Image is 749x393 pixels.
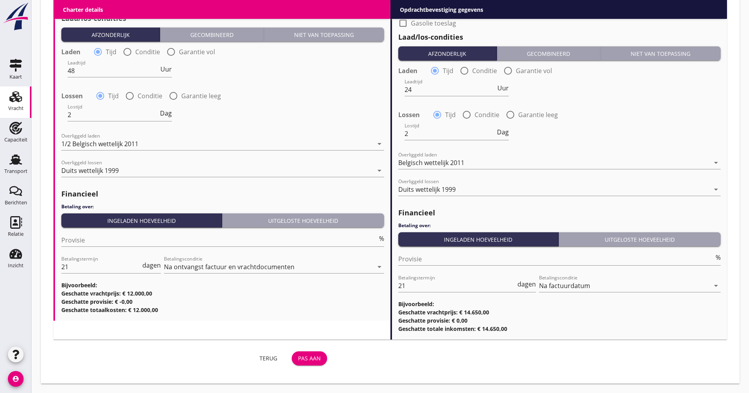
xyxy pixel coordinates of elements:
div: Transport [4,169,28,174]
label: Garantie vol [179,48,215,56]
div: Ingeladen hoeveelheid [64,217,219,225]
strong: Lossen [61,92,83,100]
label: Gasolie toeslag [411,19,456,27]
h3: Geschatte totaalkosten: € 12.000,00 [61,306,384,314]
label: Conditie [138,92,162,100]
div: Niet van toepassing [267,31,381,39]
span: Dag [160,110,172,116]
button: Gecombineerd [497,46,601,61]
div: Terug [257,354,279,362]
label: Tijd [106,48,116,56]
h4: Betaling over: [398,222,721,229]
button: Ingeladen hoeveelheid [61,213,222,228]
div: Na ontvangst factuur en vrachtdocumenten [164,263,294,270]
div: Vracht [8,106,24,111]
span: Uur [160,66,172,72]
h3: Geschatte provisie: € 0,00 [398,316,721,325]
strong: Laden [398,67,418,75]
h2: Laad/los-condities [61,13,384,24]
label: Garantie leeg [181,92,221,100]
label: Tijd [108,92,119,100]
div: Afzonderlijk [401,50,493,58]
h4: Betaling over: [61,203,384,210]
button: Afzonderlijk [398,46,497,61]
input: Lostijd [68,108,158,121]
input: Provisie [398,253,714,265]
i: arrow_drop_down [375,262,384,272]
button: Gecombineerd [160,28,264,42]
div: Capaciteit [4,137,28,142]
label: Gasolie toeslag [74,0,119,8]
i: account_circle [8,371,24,387]
i: arrow_drop_down [375,139,384,149]
div: % [377,235,384,242]
label: Conditie [135,48,160,56]
button: Uitgeloste hoeveelheid [559,232,721,246]
div: Uitgeloste hoeveelheid [562,235,718,244]
h3: Geschatte vrachtprijs: € 12.000,00 [61,289,384,298]
div: Belgisch wettelijk 2011 [398,159,464,166]
button: Terug [251,351,285,365]
label: Onder voorbehoud van voorgaande reis [411,8,530,16]
div: Na factuurdatum [539,282,590,289]
h3: Bijvoorbeeld: [398,300,721,308]
h3: Geschatte vrachtprijs: € 14.650,00 [398,308,721,316]
div: Inzicht [8,263,24,268]
button: Afzonderlijk [61,28,160,42]
div: dagen [516,281,536,287]
div: Relatie [8,231,24,237]
strong: Lossen [398,111,420,119]
h3: Geschatte provisie: € -0,00 [61,298,384,306]
div: Kaart [9,74,22,79]
strong: Laden [61,48,81,56]
label: Tijd [443,67,453,75]
span: Uur [497,85,509,91]
div: Pas aan [298,354,321,362]
i: arrow_drop_down [711,185,721,194]
img: logo-small.a267ee39.svg [2,2,30,31]
div: Gecombineerd [500,50,597,58]
div: Duits wettelijk 1999 [61,167,119,174]
button: Niet van toepassing [264,28,384,42]
input: Laadtijd [68,64,159,77]
h3: Geschatte totale inkomsten: € 14.650,00 [398,325,721,333]
label: Conditie [472,67,497,75]
label: Garantie vol [516,67,552,75]
h3: Bijvoorbeeld: [61,281,384,289]
div: % [714,254,721,261]
h2: Financieel [398,208,721,218]
button: Pas aan [292,351,327,365]
button: Ingeladen hoeveelheid [398,232,559,246]
div: Niet van toepassing [604,50,718,58]
i: arrow_drop_down [711,158,721,167]
h2: Laad/los-condities [398,32,721,42]
button: Niet van toepassing [601,46,721,61]
div: Duits wettelijk 1999 [398,186,456,193]
div: Afzonderlijk [64,31,156,39]
input: Laadtijd [405,83,496,96]
input: Lostijd [405,127,495,140]
input: Provisie [61,234,377,246]
label: Conditie [475,111,499,119]
div: Uitgeloste hoeveelheid [225,217,381,225]
i: arrow_drop_down [375,166,384,175]
span: Dag [497,129,509,135]
div: 1/2 Belgisch wettelijk 2011 [61,140,138,147]
div: Ingeladen hoeveelheid [401,235,556,244]
label: Garantie leeg [518,111,558,119]
div: dagen [141,262,161,268]
input: Betalingstermijn [398,279,516,292]
input: Betalingstermijn [61,261,141,273]
label: Tijd [445,111,456,119]
div: Berichten [5,200,27,205]
h2: Financieel [61,189,384,199]
div: Gecombineerd [163,31,260,39]
i: arrow_drop_down [711,281,721,290]
button: Uitgeloste hoeveelheid [222,213,384,228]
